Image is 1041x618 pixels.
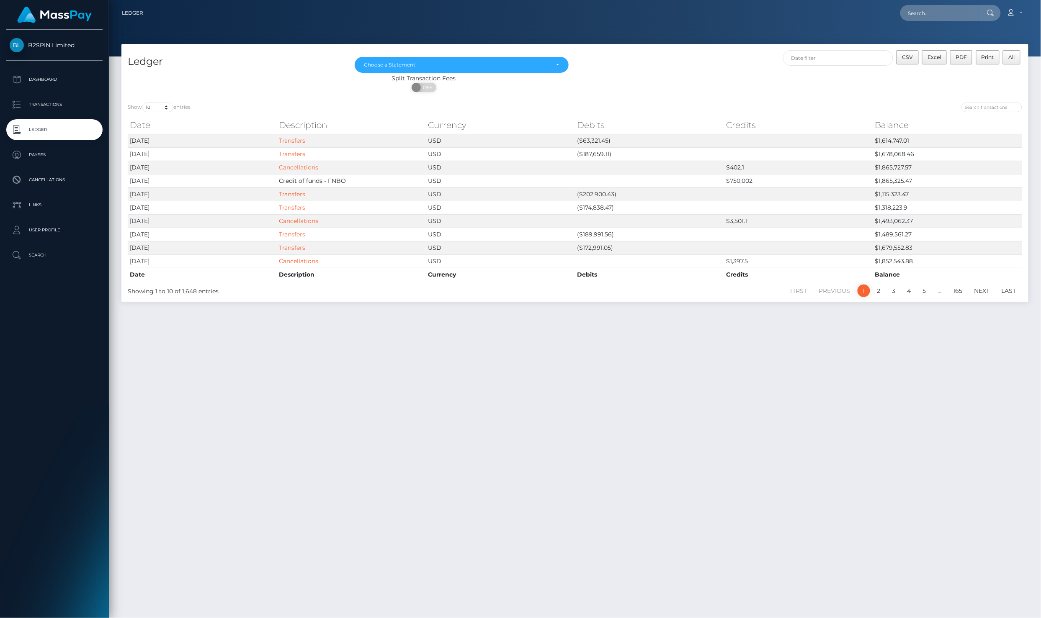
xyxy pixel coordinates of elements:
p: Transactions [10,98,99,111]
a: Transfers [279,204,305,211]
span: OFF [416,83,437,92]
td: ($172,991.05) [575,241,724,254]
td: [DATE] [128,214,277,228]
td: USD [426,241,575,254]
th: Credits [724,268,873,281]
input: Search transactions [961,103,1022,112]
button: PDF [950,50,973,64]
span: All [1009,54,1015,60]
a: Cancellations [279,257,318,265]
th: Currency [426,117,575,133]
td: USD [426,187,575,201]
td: USD [426,174,575,187]
td: $1,493,062.37 [873,214,1022,228]
td: ($202,900.43) [575,187,724,201]
td: [DATE] [128,161,277,174]
button: Print [976,50,1000,64]
input: Date filter [783,50,893,66]
a: Cancellations [279,164,318,171]
td: $1,614,747.01 [873,134,1022,147]
td: $3,501.1 [724,214,873,228]
a: Last [997,285,1021,297]
td: USD [426,161,575,174]
td: ($174,838.47) [575,201,724,214]
a: User Profile [6,220,103,241]
span: PDF [956,54,967,60]
button: CSV [897,50,919,64]
p: Cancellations [10,174,99,186]
p: Dashboard [10,73,99,86]
td: $1,318,223.9 [873,201,1022,214]
td: $1,115,323.47 [873,187,1022,201]
a: 3 [888,285,900,297]
th: Balance [873,268,1022,281]
td: USD [426,147,575,161]
td: ($187,659.11) [575,147,724,161]
td: $1,397.5 [724,254,873,268]
th: Debits [575,268,724,281]
td: $1,865,727.57 [873,161,1022,174]
a: Transfers [279,231,305,238]
a: Cancellations [6,169,103,190]
div: Showing 1 to 10 of 1,648 entries [128,284,493,296]
th: Currency [426,268,575,281]
a: Payees [6,144,103,165]
td: $402.1 [724,161,873,174]
p: Search [10,249,99,262]
button: Excel [922,50,947,64]
a: Next [970,285,995,297]
td: [DATE] [128,228,277,241]
button: All [1003,50,1020,64]
td: USD [426,214,575,228]
td: $1,678,068.46 [873,147,1022,161]
td: $1,679,552.83 [873,241,1022,254]
a: Search [6,245,103,266]
th: Credits [724,117,873,133]
a: 4 [903,285,916,297]
a: Ledger [6,119,103,140]
span: CSV [902,54,913,60]
td: [DATE] [128,174,277,187]
div: Choose a Statement [364,62,550,68]
a: 2 [873,285,885,297]
td: [DATE] [128,241,277,254]
a: 165 [949,285,967,297]
img: MassPay Logo [17,7,92,23]
td: [DATE] [128,134,277,147]
a: Links [6,195,103,215]
td: $750,002 [724,174,873,187]
th: Balance [873,117,1022,133]
p: Payees [10,149,99,161]
span: B2SPIN Limited [6,41,103,49]
th: Debits [575,117,724,133]
p: Links [10,199,99,211]
td: [DATE] [128,254,277,268]
td: USD [426,201,575,214]
th: Description [277,268,426,281]
td: USD [426,254,575,268]
th: Description [277,117,426,133]
img: B2SPIN Limited [10,38,24,52]
a: Ledger [122,4,143,22]
div: Split Transaction Fees [121,74,726,83]
p: Ledger [10,123,99,136]
a: 5 [918,285,931,297]
th: Date [128,117,277,133]
select: Showentries [142,103,173,112]
a: 1 [858,285,870,297]
td: $1,865,325.47 [873,174,1022,187]
td: $1,852,543.88 [873,254,1022,268]
td: [DATE] [128,147,277,161]
p: User Profile [10,224,99,236]
label: Show entries [128,103,191,112]
td: Credit of funds - FNBO [277,174,426,187]
a: Transfers [279,190,305,198]
td: $1,489,561.27 [873,228,1022,241]
a: Transfers [279,244,305,251]
td: [DATE] [128,187,277,201]
td: USD [426,134,575,147]
h4: Ledger [128,54,342,69]
th: Date [128,268,277,281]
td: ($63,321.45) [575,134,724,147]
td: USD [426,228,575,241]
